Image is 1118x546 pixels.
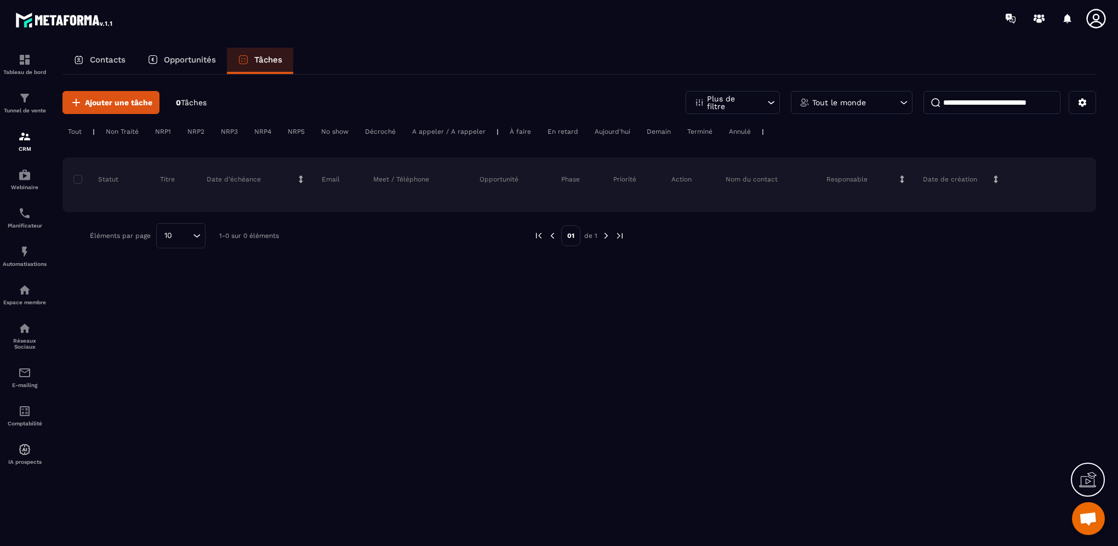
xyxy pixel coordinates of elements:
[360,125,401,138] div: Décroché
[282,125,310,138] div: NRP5
[534,231,544,241] img: prev
[615,231,625,241] img: next
[219,232,279,240] p: 1-0 sur 0 éléments
[18,245,31,258] img: automations
[3,69,47,75] p: Tableau de bord
[3,459,47,465] p: IA prospects
[3,314,47,358] a: social-networksocial-networkRéseaux Sociaux
[504,125,537,138] div: À faire
[18,283,31,297] img: automations
[207,175,261,184] p: Date d’échéance
[3,122,47,160] a: formationformationCRM
[407,125,491,138] div: A appeler / A rappeler
[182,125,210,138] div: NRP2
[76,175,118,184] p: Statut
[826,175,868,184] p: Responsable
[589,125,636,138] div: Aujourd'hui
[480,175,518,184] p: Opportunité
[3,275,47,314] a: automationsautomationsEspace membre
[561,225,580,246] p: 01
[176,230,190,242] input: Search for option
[62,91,159,114] button: Ajouter une tâche
[762,128,764,135] p: |
[3,420,47,426] p: Comptabilité
[18,322,31,335] img: social-network
[584,231,597,240] p: de 1
[641,125,676,138] div: Demain
[160,175,175,184] p: Titre
[164,55,216,65] p: Opportunités
[62,125,87,138] div: Tout
[254,55,282,65] p: Tâches
[3,83,47,122] a: formationformationTunnel de vente
[156,223,206,248] div: Search for option
[3,107,47,113] p: Tunnel de vente
[3,45,47,83] a: formationformationTableau de bord
[136,48,227,74] a: Opportunités
[726,175,778,184] p: Nom du contact
[18,366,31,379] img: email
[3,198,47,237] a: schedulerschedulerPlanificateur
[90,232,151,240] p: Éléments par page
[93,128,95,135] p: |
[613,175,636,184] p: Priorité
[176,98,207,108] p: 0
[682,125,718,138] div: Terminé
[215,125,243,138] div: NRP3
[62,48,136,74] a: Contacts
[3,358,47,396] a: emailemailE-mailing
[561,175,580,184] p: Phase
[18,92,31,105] img: formation
[923,175,977,184] p: Date de création
[3,338,47,350] p: Réseaux Sociaux
[227,48,293,74] a: Tâches
[18,53,31,66] img: formation
[161,230,176,242] span: 10
[18,168,31,181] img: automations
[3,184,47,190] p: Webinaire
[150,125,176,138] div: NRP1
[497,128,499,135] p: |
[3,382,47,388] p: E-mailing
[1072,502,1105,535] a: Ouvrir le chat
[316,125,354,138] div: No show
[3,146,47,152] p: CRM
[3,237,47,275] a: automationsautomationsAutomatisations
[18,443,31,456] img: automations
[723,125,756,138] div: Annulé
[15,10,114,30] img: logo
[671,175,692,184] p: Action
[3,299,47,305] p: Espace membre
[547,231,557,241] img: prev
[249,125,277,138] div: NRP4
[707,95,755,110] p: Plus de filtre
[3,396,47,435] a: accountantaccountantComptabilité
[18,130,31,143] img: formation
[3,261,47,267] p: Automatisations
[85,97,152,108] span: Ajouter une tâche
[3,223,47,229] p: Planificateur
[18,207,31,220] img: scheduler
[322,175,340,184] p: Email
[100,125,144,138] div: Non Traité
[90,55,126,65] p: Contacts
[542,125,584,138] div: En retard
[601,231,611,241] img: next
[373,175,429,184] p: Meet / Téléphone
[3,160,47,198] a: automationsautomationsWebinaire
[181,98,207,107] span: Tâches
[812,99,866,106] p: Tout le monde
[18,405,31,418] img: accountant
